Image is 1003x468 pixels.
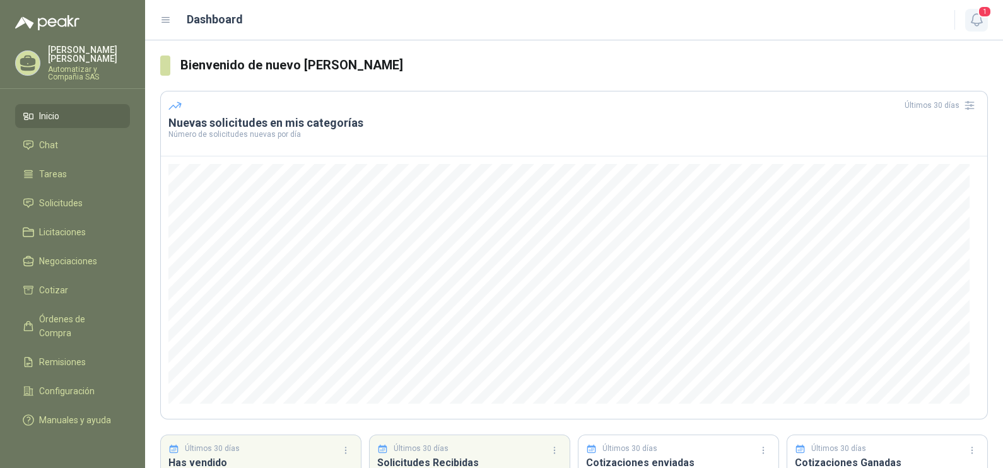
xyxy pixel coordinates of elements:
a: Manuales y ayuda [15,408,130,432]
span: Chat [39,138,58,152]
h1: Dashboard [187,11,243,28]
a: Negociaciones [15,249,130,273]
span: Remisiones [39,355,86,369]
a: Inicio [15,104,130,128]
p: Últimos 30 días [811,443,866,455]
img: Logo peakr [15,15,79,30]
span: Licitaciones [39,225,86,239]
span: 1 [978,6,992,18]
p: Últimos 30 días [602,443,657,455]
span: Configuración [39,384,95,398]
span: Órdenes de Compra [39,312,118,340]
div: Últimos 30 días [905,95,980,115]
a: Configuración [15,379,130,403]
span: Inicio [39,109,59,123]
span: Tareas [39,167,67,181]
p: Automatizar y Compañia SAS [48,66,130,81]
h3: Bienvenido de nuevo [PERSON_NAME] [180,56,988,75]
a: Remisiones [15,350,130,374]
a: Chat [15,133,130,157]
span: Negociaciones [39,254,97,268]
a: Órdenes de Compra [15,307,130,345]
a: Licitaciones [15,220,130,244]
p: Últimos 30 días [394,443,449,455]
p: Últimos 30 días [185,443,240,455]
a: Cotizar [15,278,130,302]
span: Cotizar [39,283,68,297]
h3: Nuevas solicitudes en mis categorías [168,115,980,131]
a: Tareas [15,162,130,186]
p: [PERSON_NAME] [PERSON_NAME] [48,45,130,63]
span: Solicitudes [39,196,83,210]
a: Solicitudes [15,191,130,215]
span: Manuales y ayuda [39,413,111,427]
button: 1 [965,9,988,32]
p: Número de solicitudes nuevas por día [168,131,980,138]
